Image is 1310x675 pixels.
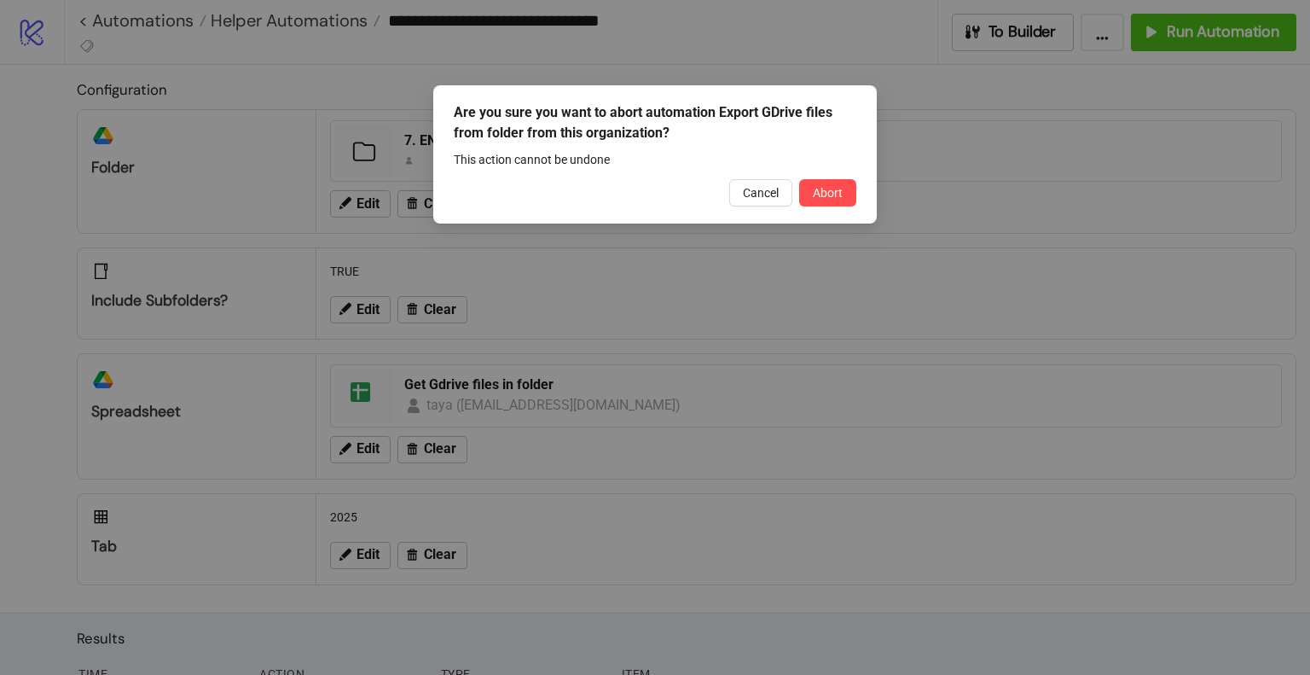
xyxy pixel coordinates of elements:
button: Abort [799,179,856,207]
span: Cancel [743,186,779,200]
span: Abort [813,186,843,200]
div: This action cannot be undone [454,150,856,169]
button: Cancel [729,179,792,207]
div: Are you sure you want to abort automation Export GDrive files from folder from this organization? [454,102,856,143]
